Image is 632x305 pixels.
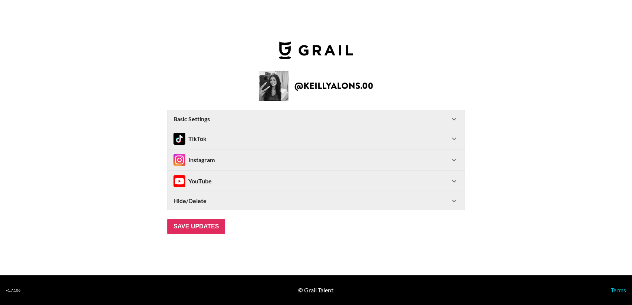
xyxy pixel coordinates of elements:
[173,115,210,123] strong: Basic Settings
[167,110,465,128] div: Basic Settings
[298,286,333,294] div: © Grail Talent
[167,150,465,170] div: InstagramInstagram
[167,192,465,210] div: Hide/Delete
[6,288,20,293] div: v 1.7.106
[167,219,225,234] input: Save Updates
[173,133,185,145] img: TikTok
[173,175,185,187] img: Instagram
[259,71,288,101] img: Creator
[611,286,626,293] a: Terms
[173,154,215,166] div: Instagram
[173,197,207,205] strong: Hide/Delete
[279,41,353,59] img: Grail Talent Logo
[173,175,212,187] div: YouTube
[173,154,185,166] img: Instagram
[167,171,465,192] div: InstagramYouTube
[167,128,465,149] div: TikTokTikTok
[173,133,207,145] div: TikTok
[294,81,373,90] h2: @ keillyalons.00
